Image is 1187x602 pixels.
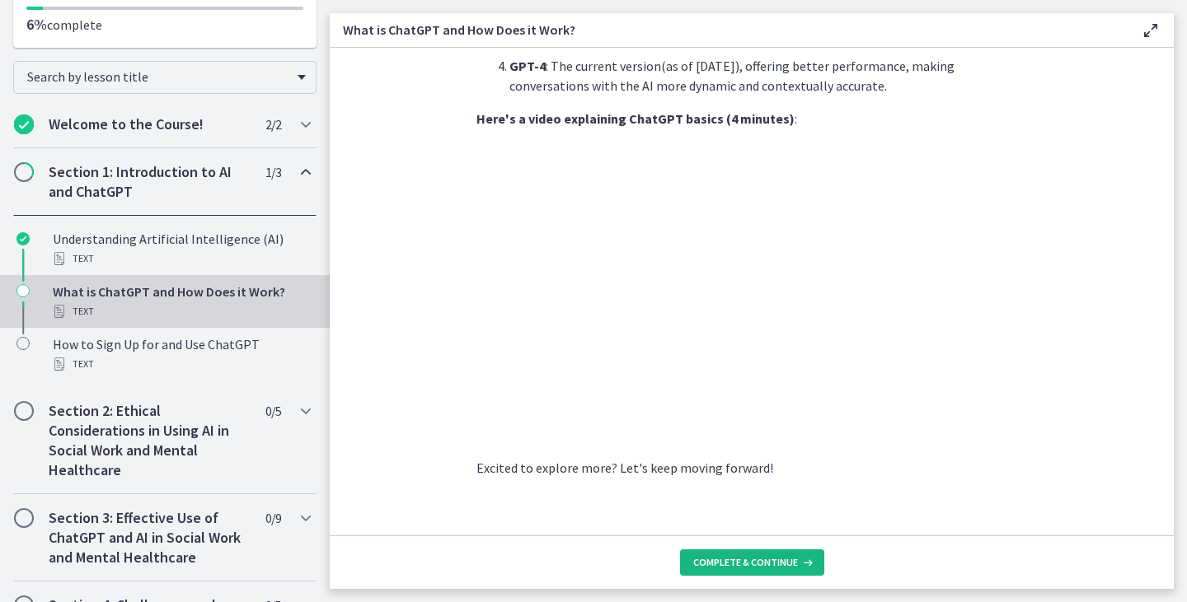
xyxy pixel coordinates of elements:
[53,282,310,321] div: What is ChatGPT and How Does it Work?
[26,15,303,35] p: complete
[14,114,34,134] i: Completed
[53,334,310,374] div: How to Sign Up for and Use ChatGPT
[53,249,310,268] div: Text
[49,508,250,567] h2: Section 3: Effective Use of ChatGPT and AI in Social Work and Mental Healthcare
[26,15,47,34] span: 6%
[265,508,281,528] span: 0 / 9
[49,114,250,134] h2: Welcome to the Course!
[265,162,281,182] span: 1 / 3
[27,68,289,85] span: Search by lesson title
[509,56,1027,96] p: : The current version(as of [DATE]), offering better performance, making conversations with the A...
[476,110,795,127] strong: Here's a video explaining ChatGPT basics (4 minutes)
[49,162,250,202] h2: Section 1: Introduction to AI and ChatGPT
[53,229,310,268] div: Understanding Artificial Intelligence (AI)
[509,58,546,74] strong: GPT-4
[343,20,1114,40] h3: What is ChatGPT and How Does it Work?
[476,458,1027,478] p: Excited to explore more? Let's keep moving forward!
[680,549,824,576] button: Complete & continue
[476,109,1027,128] p: :
[693,556,798,569] span: Complete & continue
[49,401,250,480] h2: Section 2: Ethical Considerations in Using AI in Social Work and Mental Healthcare
[265,114,281,134] span: 2 / 2
[13,61,317,94] div: Search by lesson title
[265,401,281,421] span: 0 / 5
[53,301,310,321] div: Text
[53,354,310,374] div: Text
[16,232,30,245] i: Completed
